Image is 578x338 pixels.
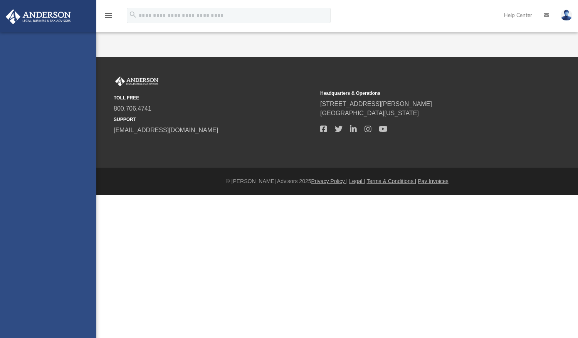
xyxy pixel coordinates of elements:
i: search [129,10,137,19]
a: Privacy Policy | [311,178,348,184]
a: [GEOGRAPHIC_DATA][US_STATE] [320,110,419,116]
a: [EMAIL_ADDRESS][DOMAIN_NAME] [114,127,218,133]
a: [STREET_ADDRESS][PERSON_NAME] [320,101,432,107]
small: TOLL FREE [114,94,315,101]
img: User Pic [561,10,572,21]
a: Terms & Conditions | [367,178,417,184]
small: SUPPORT [114,116,315,123]
a: menu [104,15,113,20]
a: Legal | [349,178,365,184]
div: © [PERSON_NAME] Advisors 2025 [96,177,578,185]
img: Anderson Advisors Platinum Portal [114,76,160,86]
small: Headquarters & Operations [320,90,521,97]
a: Pay Invoices [418,178,448,184]
img: Anderson Advisors Platinum Portal [3,9,73,24]
a: 800.706.4741 [114,105,151,112]
i: menu [104,11,113,20]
